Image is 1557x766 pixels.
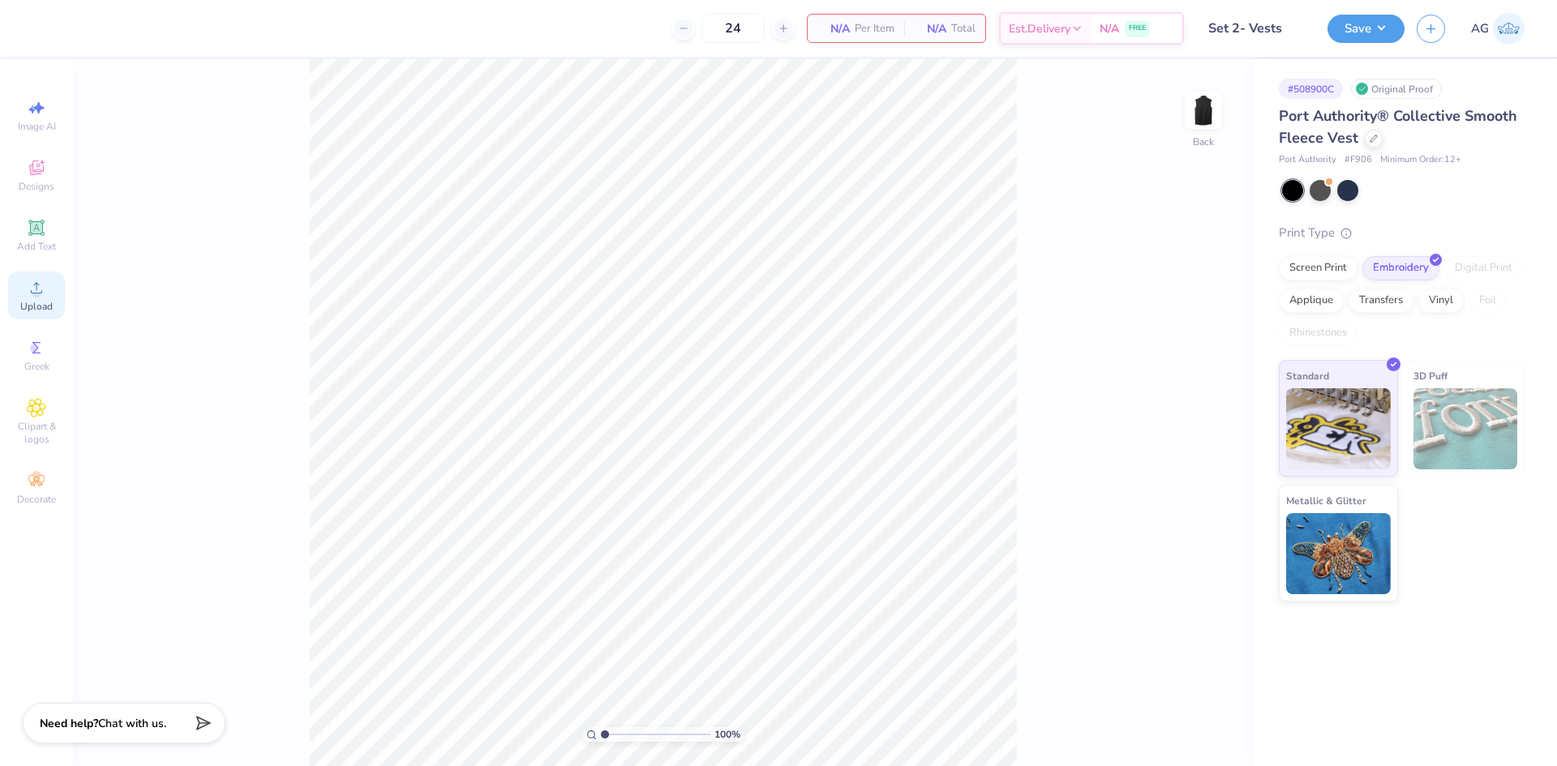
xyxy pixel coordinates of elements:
[1471,19,1489,38] span: AG
[1279,153,1336,167] span: Port Authority
[1279,256,1358,280] div: Screen Print
[1345,153,1372,167] span: # F906
[1469,289,1507,313] div: Foil
[19,180,54,193] span: Designs
[8,420,65,446] span: Clipart & logos
[1286,492,1366,509] span: Metallic & Glitter
[701,14,765,43] input: – –
[1351,79,1442,99] div: Original Proof
[817,20,850,37] span: N/A
[714,727,740,742] span: 100 %
[24,360,49,373] span: Greek
[1444,256,1523,280] div: Digital Print
[1380,153,1461,167] span: Minimum Order: 12 +
[17,493,56,506] span: Decorate
[1279,289,1344,313] div: Applique
[1129,23,1146,34] span: FREE
[914,20,946,37] span: N/A
[1196,12,1315,45] input: Untitled Design
[1413,388,1518,469] img: 3D Puff
[1187,94,1220,126] img: Back
[951,20,976,37] span: Total
[40,716,98,731] strong: Need help?
[20,300,53,313] span: Upload
[1100,20,1119,37] span: N/A
[98,716,166,731] span: Chat with us.
[1286,513,1391,594] img: Metallic & Glitter
[1471,13,1525,45] a: AG
[1286,367,1329,384] span: Standard
[1413,367,1448,384] span: 3D Puff
[1349,289,1413,313] div: Transfers
[1193,135,1214,149] div: Back
[1009,20,1070,37] span: Est. Delivery
[1279,106,1517,148] span: Port Authority® Collective Smooth Fleece Vest
[18,120,56,133] span: Image AI
[855,20,894,37] span: Per Item
[1418,289,1464,313] div: Vinyl
[1493,13,1525,45] img: Aljosh Eyron Garcia
[1279,224,1525,242] div: Print Type
[17,240,56,253] span: Add Text
[1362,256,1439,280] div: Embroidery
[1286,388,1391,469] img: Standard
[1328,15,1405,43] button: Save
[1279,321,1358,345] div: Rhinestones
[1279,79,1343,99] div: # 508900C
